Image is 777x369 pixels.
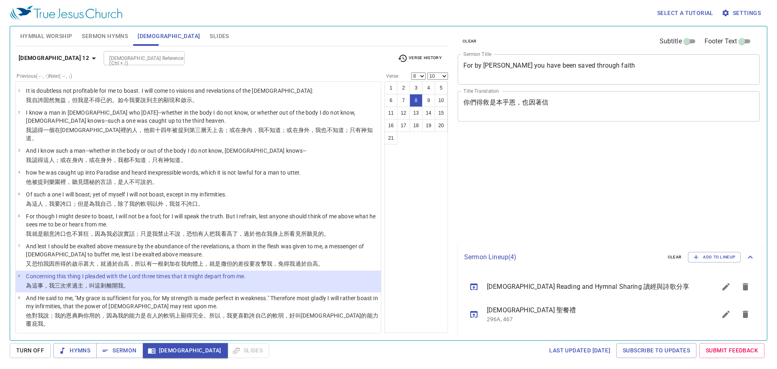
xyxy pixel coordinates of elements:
span: 6 [18,213,20,218]
wg726: 到 [43,179,158,185]
span: Submit Feedback [706,346,758,356]
wg1063: 我的 [26,312,378,327]
wg2962: 的顯現 [158,97,198,103]
wg3450: 能力 [26,312,378,327]
wg3165: ，免得 [272,260,324,267]
p: 我認得 [26,156,306,164]
wg2193: 第三 [26,127,372,141]
wg1537: 我 [267,230,330,237]
span: 7 [18,243,20,248]
wg444: ；或 [55,157,187,163]
wg2094: 被提 [26,127,372,141]
button: 14 [422,107,435,119]
wg602: 。 [192,97,198,103]
button: 2 [397,81,410,94]
wg3427: 說 [26,312,378,327]
iframe: from-child [454,130,700,241]
wg2852: 我 [267,260,324,267]
wg191: 的。 [318,230,329,237]
p: For though I might desire to boast, I will not be a fool; for I will speak the truth. But I refra... [26,212,378,228]
img: True Jesus Church [10,6,122,20]
span: Last updated [DATE] [549,346,610,356]
wg575: 我 [118,282,129,289]
wg191: 隱秘的 [83,179,158,185]
span: 3 [18,148,20,152]
wg3361: 有人 [198,230,330,237]
wg1700: 。 [123,282,129,289]
button: Settings [720,6,764,21]
wg1492: 。 [181,157,187,163]
wg2532: 恐怕 [32,260,324,267]
wg1519: 我 [215,230,329,237]
wg878: ，因為 [89,230,329,237]
wg3756: 可 [135,179,158,185]
span: 8 [18,273,20,278]
p: Of such a one I will boast; yet of myself I will not boast, except in my infirmities. [26,190,227,198]
div: Sermon Lineup(4)clearAdd to Lineup [458,244,762,271]
p: 為 [26,200,227,208]
wg5228: ，過於他在 [238,230,329,237]
wg4487: ，是人不 [112,179,158,185]
wg5228: 這人 [32,200,204,207]
span: Footer Text [705,36,737,46]
wg4851: ，但 [66,97,198,103]
wg3450: 恩典 [26,312,378,327]
wg5108: ，我要誇口 [43,200,204,207]
p: I know a man in [DEMOGRAPHIC_DATA] who [DATE]--whether in the body I do not know, or whether out ... [26,109,378,125]
button: 5 [435,81,448,94]
wg3756: 知道 [135,157,186,163]
span: Slides [210,31,229,41]
p: 我就是 [26,230,378,238]
wg5108: 人 [49,157,187,163]
span: Subtitle [660,36,682,46]
wg3756: 誇口 [187,200,204,207]
wg1622: ，我都不 [112,157,187,163]
wg4253: 十四 [26,127,372,141]
button: [DEMOGRAPHIC_DATA] 12 [15,51,102,66]
button: 9 [422,94,435,107]
wg1211: 無 [55,97,198,103]
a: Subscribe to Updates [616,343,696,358]
wg5127: ，我三次 [43,282,129,289]
button: 10 [435,94,448,107]
wg5228: 這事 [32,282,129,289]
wg4983: 內 [78,157,187,163]
a: Submit Feedback [699,343,764,358]
button: 21 [384,132,397,145]
wg1700: 身上所看見 [272,230,330,237]
wg1492: 一個在 [26,127,372,141]
wg2744: 。 [198,200,204,207]
span: [DEMOGRAPHIC_DATA] 聖餐禮 [487,305,697,315]
wg3857: 裡，聽見 [60,179,158,185]
wg1411: 覆庇 [26,320,49,327]
wg5108: 前 [26,127,372,141]
textarea: For by [PERSON_NAME] you have been saved through faith [463,62,754,77]
wg5547: 裡的人 [26,127,372,141]
wg731: 言語 [100,179,158,185]
wg1508: 我的 [129,200,204,207]
button: 19 [422,119,435,132]
button: 6 [384,94,397,107]
wg3870: 過主 [72,282,129,289]
button: [DEMOGRAPHIC_DATA] [143,343,228,358]
span: [DEMOGRAPHIC_DATA] Reading and Hymnal Sharing 讀經與詩歌分享 [487,282,697,292]
wg1325: 在我 [175,260,324,267]
span: Hymns [60,346,90,356]
wg2064: 主 [152,97,198,103]
wg1683: ，除了 [112,200,204,207]
button: Sermon [96,343,143,358]
wg1161: 我禁止 [152,230,330,237]
b: [DEMOGRAPHIC_DATA] 12 [19,53,89,63]
wg1180: 年 [26,127,372,141]
span: Verse History [398,53,442,63]
p: 我 [26,96,313,104]
p: how he was caught up into Paradise and heard inexpressible words, which it is not lawful for a ma... [26,169,301,177]
p: 他對我 [26,311,378,328]
wg1492: 。 [32,135,38,141]
wg1691: 看 [221,230,330,237]
a: Last updated [DATE] [546,343,614,358]
p: 296A, 467 [487,315,697,323]
wg1722: [DEMOGRAPHIC_DATA] [26,127,372,141]
wg5229: 。 [318,260,324,267]
p: 他被提 [26,178,301,186]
